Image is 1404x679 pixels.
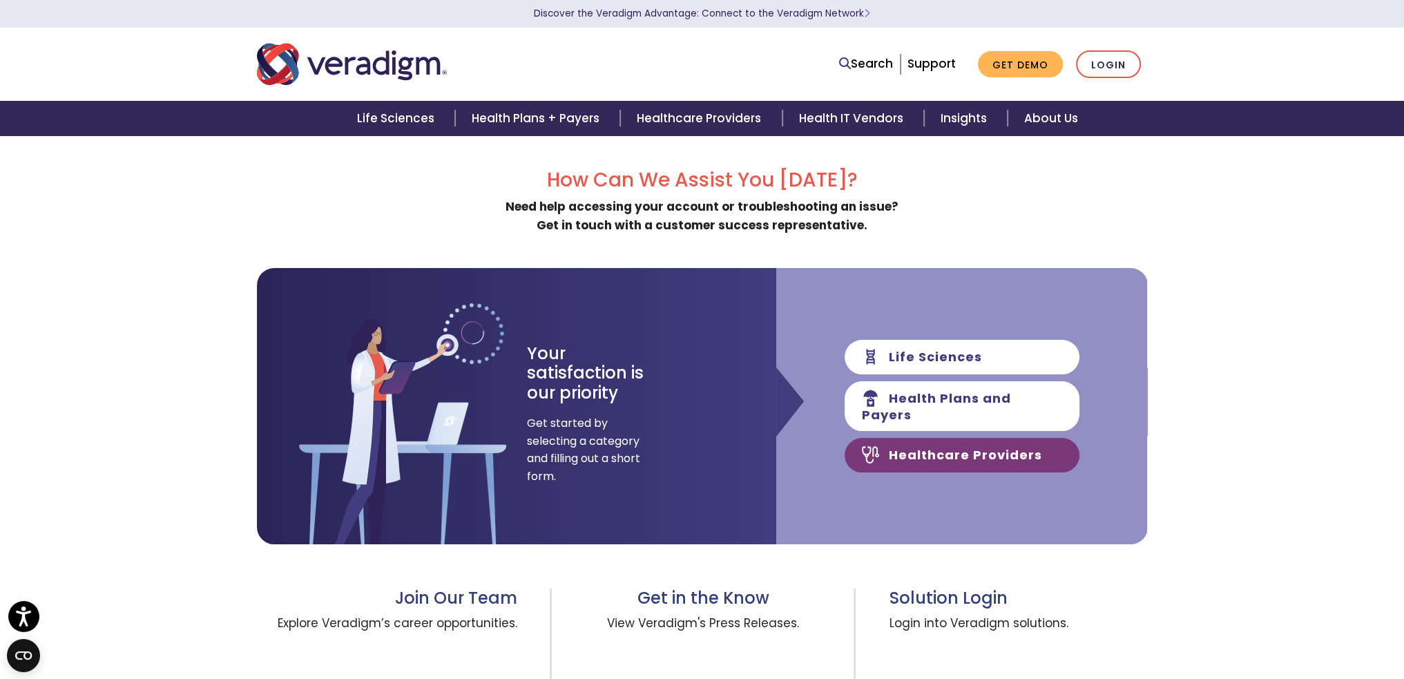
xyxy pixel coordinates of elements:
img: Veradigm logo [257,41,447,87]
a: Get Demo [978,51,1063,78]
a: Support [907,55,956,72]
a: Search [839,55,893,73]
a: Healthcare Providers [620,101,782,136]
button: Open CMP widget [7,639,40,672]
iframe: Drift Chat Widget [1139,580,1387,662]
span: Learn More [864,7,870,20]
h2: How Can We Assist You [DATE]? [257,169,1148,192]
a: Health Plans + Payers [455,101,620,136]
span: Explore Veradigm’s career opportunities. [257,609,517,658]
h3: Join Our Team [257,589,517,609]
h3: Solution Login [889,589,1147,609]
a: Login [1076,50,1141,79]
span: View Veradigm's Press Releases. [585,609,820,658]
span: Login into Veradigm solutions. [889,609,1147,658]
h3: Get in the Know [585,589,820,609]
span: Get started by selecting a category and filling out a short form. [527,414,641,485]
a: Health IT Vendors [782,101,924,136]
a: About Us [1008,101,1095,136]
strong: Need help accessing your account or troubleshooting an issue? Get in touch with a customer succes... [506,198,898,233]
h3: Your satisfaction is our priority [527,344,669,403]
a: Discover the Veradigm Advantage: Connect to the Veradigm NetworkLearn More [534,7,870,20]
a: Life Sciences [340,101,455,136]
a: Insights [924,101,1008,136]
